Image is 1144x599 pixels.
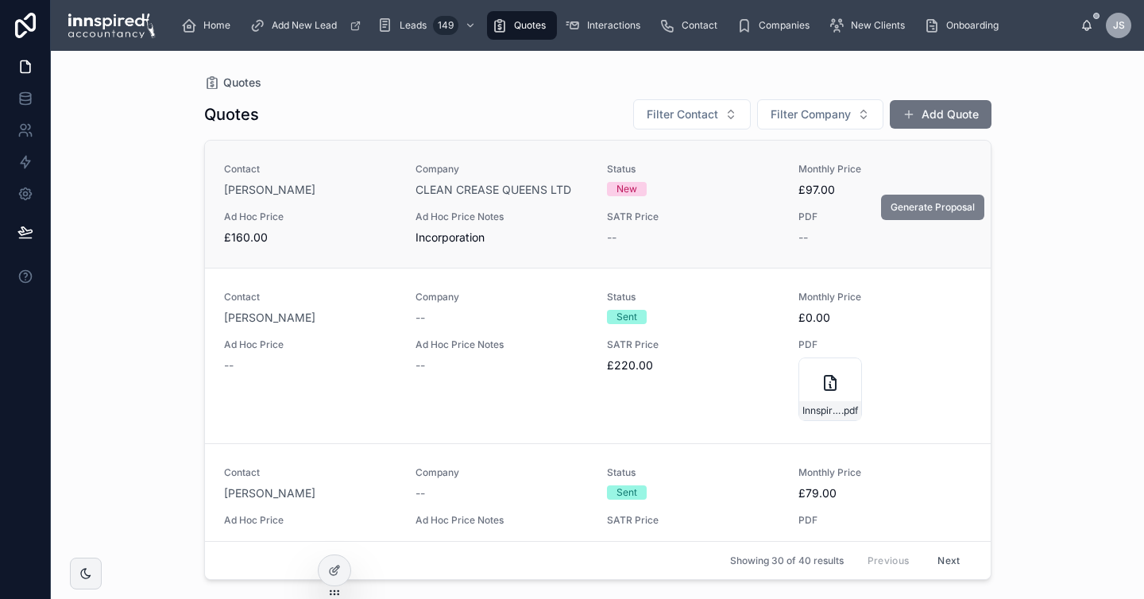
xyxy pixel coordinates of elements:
span: Filter Company [771,106,851,122]
button: Add Quote [890,100,991,129]
span: Showing 30 of 40 results [730,555,844,567]
span: New Clients [851,19,905,32]
span: SATR Price [607,514,779,527]
span: Quotes [514,19,546,32]
a: Contact[PERSON_NAME]Company--StatusSentMonthly Price£79.00Ad Hoc Price--Ad Hoc Price Notes--SATR ... [205,443,991,571]
a: Contact[PERSON_NAME]CompanyCLEAN CREASE QUEENS LTDStatusNewMonthly Price£97.00Ad Hoc Price£160.00... [205,141,991,268]
span: Add New Lead [272,19,337,32]
span: PDF [798,514,971,527]
a: [PERSON_NAME] [224,182,315,198]
a: Leads149 [373,11,484,40]
a: Quotes [487,11,557,40]
span: -- [607,230,616,245]
span: SATR Price [607,338,779,351]
a: Contact[PERSON_NAME]Company--StatusSentMonthly Price£0.00Ad Hoc Price--Ad Hoc Price Notes--SATR P... [205,268,991,443]
span: Company [415,291,588,303]
span: Generate Proposal [891,201,975,214]
span: -- [415,310,425,326]
span: SATR Price [607,211,779,223]
span: JS [1113,19,1125,32]
span: £79.00 [798,485,971,501]
div: 149 [433,16,458,35]
span: Contact [682,19,717,32]
span: Monthly Price [798,291,971,303]
span: -- [415,533,425,549]
span: Company [415,466,588,479]
span: -- [224,533,234,549]
span: Filter Contact [647,106,718,122]
button: Next [926,548,971,573]
h1: Quotes [204,103,259,126]
span: Ad Hoc Price Notes [415,514,588,527]
span: -- [798,533,808,549]
span: Ad Hoc Price [224,211,396,223]
a: Home [176,11,242,40]
span: Incorporation [415,230,588,245]
a: [PERSON_NAME] [224,485,315,501]
span: Status [607,291,779,303]
span: -- [607,533,616,549]
span: £220.00 [607,357,779,373]
span: Home [203,19,230,32]
span: Monthly Price [798,163,971,176]
button: Generate Proposal [881,195,984,220]
span: Onboarding [946,19,999,32]
span: Leads [400,19,427,32]
span: -- [224,357,234,373]
span: Monthly Price [798,466,971,479]
span: Ad Hoc Price [224,514,396,527]
a: [PERSON_NAME] [224,310,315,326]
a: Contact [655,11,729,40]
span: Quotes [223,75,261,91]
a: Interactions [560,11,651,40]
span: £0.00 [798,310,971,326]
span: -- [798,230,808,245]
span: £97.00 [798,182,971,198]
button: Select Button [757,99,883,129]
span: Innspired-Accountancy---Proposal-for-Annabel-Jefferson_GtV698fKYZpkhEggjPBRVm [802,404,841,417]
span: PDF [798,338,971,351]
span: .pdf [841,404,858,417]
a: Companies [732,11,821,40]
span: £160.00 [224,230,396,245]
span: Interactions [587,19,640,32]
span: Status [607,163,779,176]
div: Sent [616,485,637,500]
span: Ad Hoc Price [224,338,396,351]
span: -- [415,357,425,373]
div: Sent [616,310,637,324]
span: PDF [798,211,971,223]
button: Select Button [633,99,751,129]
span: Company [415,163,588,176]
span: -- [415,485,425,501]
span: Status [607,466,779,479]
a: Quotes [204,75,261,91]
span: Contact [224,466,396,479]
div: New [616,182,637,196]
a: CLEAN CREASE QUEENS LTD [415,182,571,198]
a: Add New Lead [245,11,369,40]
span: Ad Hoc Price Notes [415,211,588,223]
span: Ad Hoc Price Notes [415,338,588,351]
div: scrollable content [168,8,1080,43]
img: App logo [64,13,156,38]
a: Onboarding [919,11,1010,40]
span: Contact [224,163,396,176]
span: Contact [224,291,396,303]
span: Companies [759,19,810,32]
a: New Clients [824,11,916,40]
